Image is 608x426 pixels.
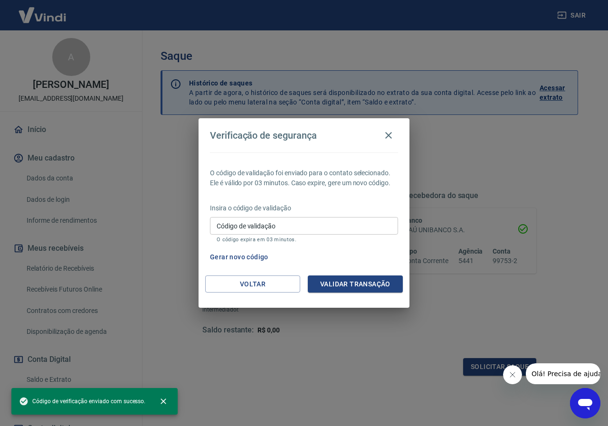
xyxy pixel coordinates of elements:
[205,275,300,293] button: Voltar
[6,7,80,14] span: Olá! Precisa de ajuda?
[308,275,403,293] button: Validar transação
[217,237,391,243] p: O código expira em 03 minutos.
[210,203,398,213] p: Insira o código de validação
[210,130,317,141] h4: Verificação de segurança
[570,388,600,418] iframe: Botão para abrir a janela de mensagens
[153,391,174,412] button: close
[19,397,145,406] span: Código de verificação enviado com sucesso.
[206,248,272,266] button: Gerar novo código
[526,363,600,384] iframe: Mensagem da empresa
[210,168,398,188] p: O código de validação foi enviado para o contato selecionado. Ele é válido por 03 minutos. Caso e...
[503,365,522,384] iframe: Fechar mensagem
